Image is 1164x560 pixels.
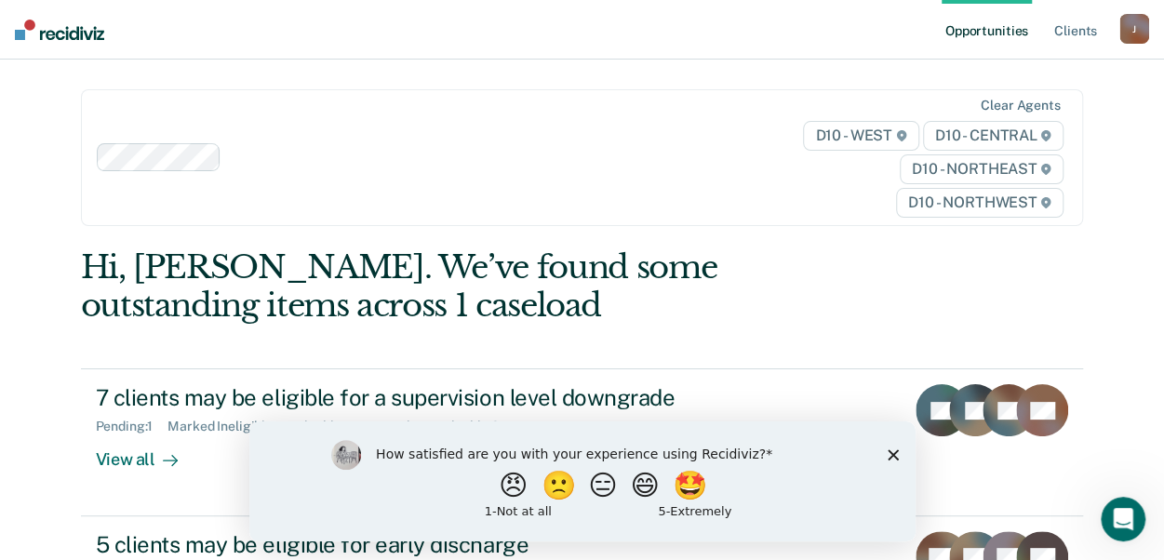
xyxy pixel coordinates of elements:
span: D10 - WEST [803,121,918,151]
div: 5 clients may be eligible for early discharge [96,531,749,558]
div: Pending : 1 [96,419,168,434]
span: D10 - CENTRAL [923,121,1064,151]
button: J [1119,14,1149,44]
div: Marked Ineligible : 1 [167,419,295,434]
div: Clear agents [981,98,1060,113]
iframe: Survey by Kim from Recidiviz [249,421,916,541]
div: Almost Eligible : 3 [397,419,515,434]
iframe: Intercom live chat [1101,497,1145,541]
span: D10 - NORTHEAST [900,154,1064,184]
a: 7 clients may be eligible for a supervision level downgradePending:1Marked Ineligible:1Eligible N... [81,368,1084,515]
div: Eligible Now : 4 [296,419,397,434]
div: Hi, [PERSON_NAME]. We’ve found some outstanding items across 1 caseload [81,248,883,325]
div: View all [96,434,200,471]
img: Recidiviz [15,20,104,40]
div: 7 clients may be eligible for a supervision level downgrade [96,384,749,411]
span: D10 - NORTHWEST [896,188,1064,218]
